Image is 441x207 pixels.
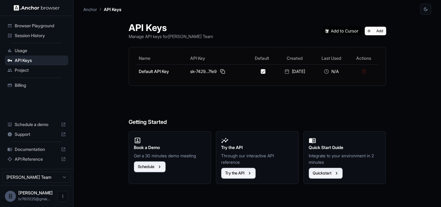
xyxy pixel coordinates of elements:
[5,120,68,129] div: Schedule a demo
[349,52,378,64] th: Actions
[190,68,245,75] div: sk-7429...7fe9
[188,52,248,64] th: API Key
[5,80,68,90] div: Billing
[14,5,60,11] img: Anchor Logo
[15,57,66,63] span: API Keys
[276,52,314,64] th: Created
[5,56,68,65] div: API Keys
[18,197,50,201] span: br7601225@gmail.com
[129,33,213,40] p: Manage API keys for [PERSON_NAME] Team
[15,146,58,152] span: Documentation
[129,93,386,127] h6: Getting Started
[15,23,66,29] span: Browser Playground
[134,161,166,172] button: Schedule
[5,191,16,202] div: B
[5,65,68,75] div: Project
[15,33,66,39] span: Session History
[57,191,68,202] button: Open menu
[309,168,343,179] button: Quickstart
[221,144,293,151] h2: Try the API
[15,48,66,54] span: Usage
[15,67,66,73] span: Project
[5,31,68,40] div: Session History
[15,131,58,137] span: Support
[219,68,226,75] button: Copy API key
[248,52,276,64] th: Default
[365,27,386,35] button: Add
[136,52,188,64] th: Name
[221,168,256,179] button: Try the API
[5,154,68,164] div: API Reference
[316,68,347,75] div: N/A
[134,144,206,151] h2: Book a Demo
[104,6,121,13] p: API Keys
[5,144,68,154] div: Documentation
[136,64,188,78] td: Default API Key
[313,52,349,64] th: Last Used
[83,6,97,13] p: Anchor
[134,152,206,159] p: Get a 30 minutes demo meeting
[5,129,68,139] div: Support
[322,27,361,35] img: Add anchorbrowser MCP server to Cursor
[15,156,58,162] span: API Reference
[15,121,58,128] span: Schedule a demo
[309,144,381,151] h2: Quick Start Guide
[15,82,66,88] span: Billing
[18,190,53,195] span: BHARATH REDDY
[5,21,68,31] div: Browser Playground
[309,152,381,165] p: Integrate to your environment in 2 minutes
[221,152,293,165] p: Through our interactive API reference
[279,68,311,75] div: [DATE]
[5,46,68,56] div: Usage
[83,6,121,13] nav: breadcrumb
[129,22,213,33] h1: API Keys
